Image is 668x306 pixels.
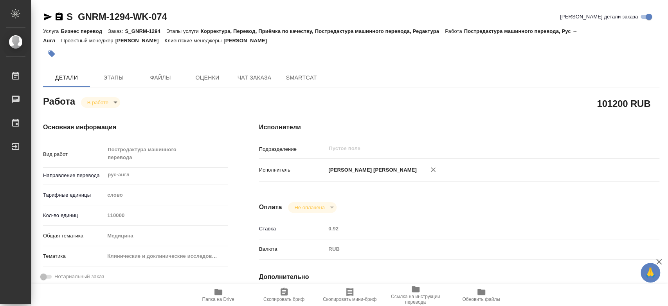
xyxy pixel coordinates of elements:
[560,13,638,21] span: [PERSON_NAME] детали заказа
[108,28,125,34] p: Заказ:
[43,191,104,199] p: Тарифные единицы
[283,73,320,83] span: SmartCat
[61,38,115,43] p: Проектный менеджер
[448,284,514,306] button: Обновить файлы
[54,12,64,22] button: Скопировать ссылку
[95,73,132,83] span: Этапы
[223,38,273,43] p: [PERSON_NAME]
[48,73,85,83] span: Детали
[43,150,104,158] p: Вид работ
[462,297,500,302] span: Обновить файлы
[425,161,442,178] button: Удалить исполнителя
[288,202,336,213] div: В работе
[67,11,167,22] a: S_GNRM-1294-WK-074
[43,172,104,179] p: Направление перевода
[43,28,61,34] p: Услуга
[43,12,52,22] button: Скопировать ссылку для ЯМессенджера
[43,45,60,62] button: Добавить тэг
[43,123,228,132] h4: Основная информация
[85,99,111,106] button: В работе
[644,264,657,281] span: 🙏
[104,229,227,243] div: Медицина
[328,144,607,153] input: Пустое поле
[43,212,104,219] p: Кол-во единиц
[165,38,224,43] p: Клиентские менеджеры
[326,166,417,174] p: [PERSON_NAME] [PERSON_NAME]
[383,284,448,306] button: Ссылка на инструкции перевода
[445,28,464,34] p: Работа
[259,203,282,212] h4: Оплата
[251,284,317,306] button: Скопировать бриф
[263,297,304,302] span: Скопировать бриф
[317,284,383,306] button: Скопировать мини-бриф
[259,272,659,282] h4: Дополнительно
[202,297,234,302] span: Папка на Drive
[259,123,659,132] h4: Исполнители
[125,28,166,34] p: S_GNRM-1294
[43,252,104,260] p: Тематика
[166,28,201,34] p: Этапы услуги
[185,284,251,306] button: Папка на Drive
[61,28,108,34] p: Бизнес перевод
[236,73,273,83] span: Чат заказа
[104,210,227,221] input: Пустое поле
[54,273,104,281] span: Нотариальный заказ
[43,94,75,108] h2: Работа
[259,225,326,233] p: Ставка
[115,38,165,43] p: [PERSON_NAME]
[323,297,376,302] span: Скопировать мини-бриф
[326,223,626,234] input: Пустое поле
[597,97,650,110] h2: 101200 RUB
[104,250,227,263] div: Клинические и доклинические исследования
[387,294,444,305] span: Ссылка на инструкции перевода
[259,145,326,153] p: Подразделение
[142,73,179,83] span: Файлы
[43,232,104,240] p: Общая тематика
[326,243,626,256] div: RUB
[641,263,660,282] button: 🙏
[81,97,120,108] div: В работе
[104,188,227,202] div: слово
[189,73,226,83] span: Оценки
[259,166,326,174] p: Исполнитель
[201,28,445,34] p: Корректура, Перевод, Приёмка по качеству, Постредактура машинного перевода, Редактура
[259,245,326,253] p: Валюта
[292,204,327,211] button: Не оплачена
